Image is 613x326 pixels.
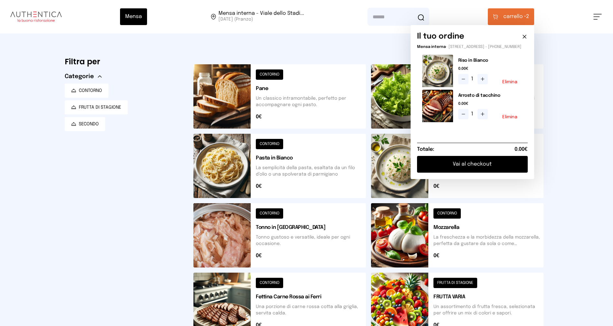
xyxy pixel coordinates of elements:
[471,110,475,118] span: 1
[65,117,105,131] button: SECONDO
[120,8,147,25] button: Mensa
[471,75,475,83] span: 1
[65,84,108,98] button: CONTORNO
[79,121,99,127] span: SECONDO
[79,104,121,111] span: FRUTTA DI STAGIONE
[218,16,304,23] span: [DATE] (Pranzo)
[417,44,528,50] p: - [STREET_ADDRESS] - [PHONE_NUMBER]
[503,13,529,21] span: 2
[488,8,534,25] button: carrello •2
[458,101,523,106] span: 0.00€
[458,57,523,64] h2: Riso in Bianco
[65,72,94,81] span: Categorie
[10,12,62,22] img: logo.8f33a47.png
[515,146,528,153] span: 0.00€
[65,100,128,114] button: FRUTTA DI STAGIONE
[79,87,102,94] span: CONTORNO
[417,146,434,153] h6: Totale:
[458,92,523,99] h2: Arrosto di tacchino
[502,80,517,84] button: Elimina
[502,115,517,119] button: Elimina
[417,45,446,49] span: Mensa interna
[417,32,464,42] h6: Il tuo ordine
[65,57,183,67] h6: Filtra per
[65,72,102,81] button: Categorie
[218,11,304,23] span: Viale dello Stadio, 77, 05100 Terni TR, Italia
[422,55,453,87] img: media
[503,13,526,21] span: carrello •
[422,90,453,122] img: media
[458,66,523,71] span: 0.00€
[417,156,528,173] button: Vai al checkout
